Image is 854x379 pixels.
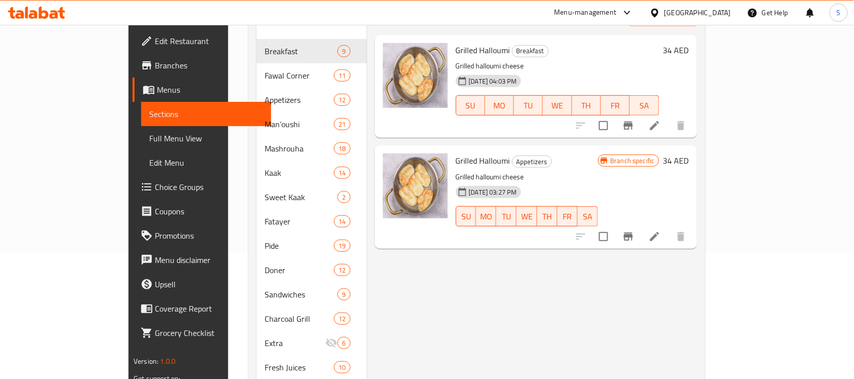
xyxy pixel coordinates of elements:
[265,191,338,203] span: Sweet Kaak
[456,60,659,72] p: Grilled halloumi cheese
[543,95,572,116] button: WE
[338,47,350,56] span: 9
[155,230,263,242] span: Promotions
[133,199,271,223] a: Coupons
[149,108,263,120] span: Sections
[456,153,510,168] span: Grilled Halloumi
[605,98,626,113] span: FR
[547,98,568,113] span: WE
[265,167,334,179] span: Kaak
[334,95,350,105] span: 12
[141,126,271,150] a: Full Menu View
[334,266,350,275] span: 12
[562,209,574,224] span: FR
[334,240,350,252] div: items
[338,338,350,348] span: 6
[334,314,350,324] span: 12
[383,43,448,108] img: Grilled Halloumi
[669,224,693,249] button: delete
[265,288,338,300] span: Sandwiches
[576,98,597,113] span: TH
[257,185,367,209] div: Sweet Kaak2
[257,136,367,161] div: Mashrouha18
[334,217,350,226] span: 14
[265,69,334,82] span: Fawal Corner
[456,206,477,226] button: SU
[155,327,263,339] span: Grocery Checklist
[616,224,640,249] button: Branch-specific-item
[155,35,263,47] span: Edit Restaurant
[496,206,517,226] button: TU
[460,209,473,224] span: SU
[133,272,271,296] a: Upsell
[480,209,492,224] span: MO
[133,78,271,102] a: Menus
[334,142,350,155] div: items
[257,63,367,88] div: Fawal Corner11
[133,175,271,199] a: Choice Groups
[489,98,510,113] span: MO
[257,234,367,258] div: Pide19
[460,98,481,113] span: SU
[593,115,614,136] span: Select to update
[155,59,263,71] span: Branches
[456,171,598,183] p: Grilled halloumi cheese
[337,45,350,57] div: items
[133,321,271,345] a: Grocery Checklist
[513,45,548,57] span: Breakfast
[649,231,661,243] a: Edit menu item
[663,154,689,168] h6: 34 AED
[133,296,271,321] a: Coverage Report
[265,361,334,373] div: Fresh Juices
[517,206,537,226] button: WE
[265,215,334,228] span: Fatayer
[669,113,693,138] button: delete
[334,71,350,81] span: 11
[537,206,558,226] button: TH
[337,337,350,349] div: items
[465,187,521,197] span: [DATE] 03:27 PM
[558,206,578,226] button: FR
[334,313,350,325] div: items
[257,282,367,307] div: Sandwiches9
[265,337,326,349] div: Extra
[155,254,263,266] span: Menu disclaimer
[155,205,263,217] span: Coupons
[664,7,731,18] div: [GEOGRAPHIC_DATA]
[257,307,367,331] div: Charcoal Grill12
[337,191,350,203] div: items
[837,7,841,18] span: S
[514,95,543,116] button: TU
[155,302,263,315] span: Coverage Report
[512,45,549,57] div: Breakfast
[265,264,334,276] span: Doner
[334,120,350,129] span: 21
[265,118,334,130] span: Man’oushi
[133,29,271,53] a: Edit Restaurant
[521,209,533,224] span: WE
[265,45,338,57] span: Breakfast
[257,112,367,136] div: Man’oushi21
[155,278,263,290] span: Upsell
[334,363,350,372] span: 10
[334,167,350,179] div: items
[616,113,640,138] button: Branch-specific-item
[149,132,263,144] span: Full Menu View
[134,355,158,368] span: Version:
[334,361,350,373] div: items
[141,102,271,126] a: Sections
[133,248,271,272] a: Menu disclaimer
[257,161,367,185] div: Kaak14
[157,84,263,96] span: Menus
[607,156,659,166] span: Branch specific
[513,156,551,168] span: Appetizers
[265,240,334,252] div: Pide
[663,43,689,57] h6: 34 AED
[582,209,594,224] span: SA
[338,193,350,202] span: 2
[133,53,271,78] a: Branches
[601,95,630,116] button: FR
